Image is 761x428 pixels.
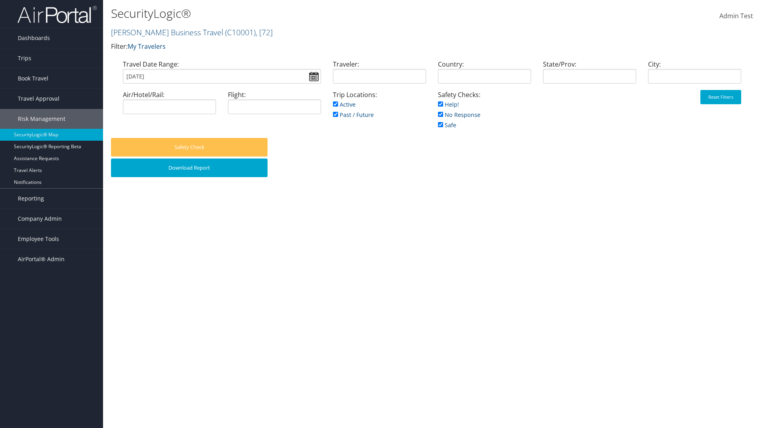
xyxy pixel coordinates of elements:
[225,27,256,38] span: ( C10001 )
[18,89,59,109] span: Travel Approval
[18,28,50,48] span: Dashboards
[18,229,59,249] span: Employee Tools
[642,59,747,90] div: City:
[438,101,459,108] a: Help!
[111,159,268,177] button: Download Report
[438,121,456,129] a: Safe
[327,90,432,128] div: Trip Locations:
[111,42,539,52] p: Filter:
[18,109,65,129] span: Risk Management
[438,111,480,118] a: No Response
[719,11,753,20] span: Admin Test
[17,5,97,24] img: airportal-logo.png
[256,27,273,38] span: , [ 72 ]
[327,59,432,90] div: Traveler:
[333,101,356,108] a: Active
[18,249,65,269] span: AirPortal® Admin
[700,90,741,104] button: Reset Filters
[117,90,222,120] div: Air/Hotel/Rail:
[719,4,753,29] a: Admin Test
[111,138,268,157] button: Safety Check
[537,59,642,90] div: State/Prov:
[333,111,374,118] a: Past / Future
[432,59,537,90] div: Country:
[18,209,62,229] span: Company Admin
[117,59,327,90] div: Travel Date Range:
[111,27,273,38] a: [PERSON_NAME] Business Travel
[18,189,44,208] span: Reporting
[111,5,539,22] h1: SecurityLogic®
[432,90,537,138] div: Safety Checks:
[18,48,31,68] span: Trips
[128,42,166,51] a: My Travelers
[222,90,327,120] div: Flight:
[18,69,48,88] span: Book Travel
